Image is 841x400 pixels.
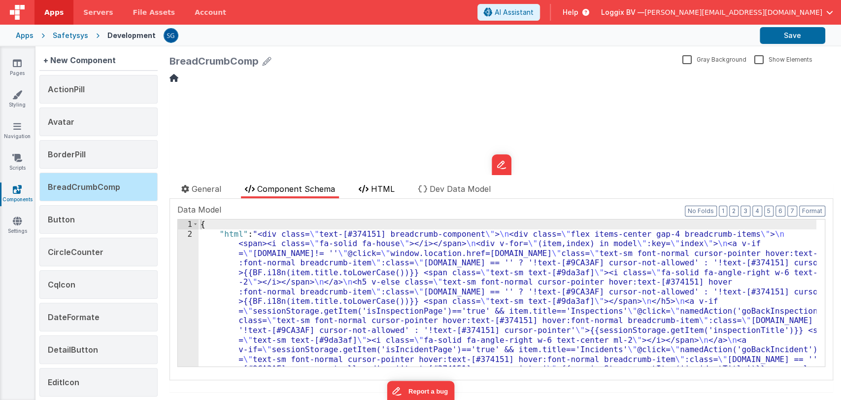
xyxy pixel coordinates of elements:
button: AI Assistant [477,4,540,21]
span: ActionPill [48,84,85,94]
span: Help [563,7,578,17]
span: General [192,184,221,194]
span: EditIcon [48,377,79,387]
span: DetailButton [48,345,98,355]
label: Show Elements [754,54,812,64]
span: Avatar [48,117,74,127]
span: Dev Data Model [430,184,491,194]
span: HTML [371,184,395,194]
span: Button [48,215,75,224]
span: Apps [44,7,64,17]
span: AI Assistant [495,7,534,17]
img: 385c22c1e7ebf23f884cbf6fb2c72b80 [164,29,178,42]
button: 1 [719,206,727,217]
span: CqIcon [48,280,75,290]
span: CircleCounter [48,247,103,257]
span: File Assets [133,7,175,17]
span: BorderPill [48,149,86,159]
button: No Folds [685,206,717,217]
button: 6 [775,206,785,217]
span: Servers [83,7,113,17]
div: + New Component [39,50,120,70]
button: Save [760,27,825,44]
div: BreadCrumbComp [169,54,259,68]
button: 5 [764,206,774,217]
button: 4 [752,206,762,217]
button: Format [799,206,825,217]
span: BreadCrumbComp [48,182,120,192]
span: [PERSON_NAME][EMAIL_ADDRESS][DOMAIN_NAME] [644,7,822,17]
iframe: Marker.io feedback button [322,82,342,103]
button: 3 [740,206,750,217]
div: Safetysys [53,31,88,40]
button: 7 [787,206,797,217]
button: Loggix BV — [PERSON_NAME][EMAIL_ADDRESS][DOMAIN_NAME] [601,7,833,17]
div: 1 [178,219,199,229]
span: Component Schema [257,184,335,194]
span: DateFormate [48,312,100,322]
div: Apps [16,31,34,40]
span: Loggix BV — [601,7,644,17]
button: 2 [729,206,739,217]
div: Development [107,31,156,40]
label: Gray Background [682,54,746,64]
span: Data Model [177,204,221,216]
